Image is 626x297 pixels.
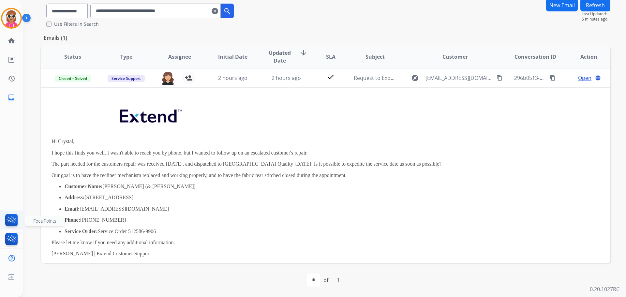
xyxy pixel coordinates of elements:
p: Service Order 512586-9906 [65,229,493,234]
p: [PERSON_NAME] (& [PERSON_NAME]) [65,184,493,189]
strong: Email: [65,206,80,212]
mat-icon: person_add [185,74,193,82]
span: Subject [365,53,385,61]
mat-icon: inbox [7,94,15,101]
span: Initial Date [218,53,247,61]
img: agent-avatar [161,71,174,85]
span: FocalPoints [33,218,56,224]
mat-icon: list_alt [7,56,15,64]
p: Emails (1) [41,34,70,42]
div: of [323,276,328,284]
mat-icon: search [223,7,231,15]
mat-icon: content_copy [497,75,502,81]
mat-icon: language [595,75,601,81]
span: Assignee [168,53,191,61]
mat-icon: home [7,37,15,45]
p: [PERSON_NAME] | Extend Customer Support [52,251,493,257]
p: Hi Crystal, [52,139,493,144]
div: 1 [332,274,345,287]
span: 2 hours ago [218,74,247,82]
span: 5 minutes ago [582,17,610,22]
span: Open [578,74,591,82]
span: Service Support [108,75,145,82]
p: Our goal is to have the recliner mechanism replaced and working properly, and to have the fabric ... [52,172,493,178]
label: Use Filters In Search [54,21,99,27]
span: Status [64,53,81,61]
mat-icon: history [7,75,15,82]
mat-icon: explore [411,74,419,82]
p: [EMAIL_ADDRESS][DOMAIN_NAME] [65,206,493,212]
span: SLA [326,53,335,61]
p: [STREET_ADDRESS] [65,195,493,200]
span: Type [120,53,132,61]
p: 0.20.1027RC [590,285,619,293]
p: Please let me know if you need any additional information. [52,240,493,245]
span: 2 hours ago [272,74,301,82]
span: Conversation ID [514,53,556,61]
strong: Phone: [65,217,80,223]
th: Action [557,45,610,68]
span: Last Updated: [582,11,610,17]
span: Customer [442,53,468,61]
span: [EMAIL_ADDRESS][DOMAIN_NAME] [425,74,493,82]
mat-icon: clear [212,7,218,15]
strong: Service Order: [65,229,98,234]
strong: Address: [65,195,84,200]
p: [EMAIL_ADDRESS][DOMAIN_NAME] | [DOMAIN_NAME] [52,262,493,268]
img: avatar [2,9,21,27]
span: 296b0513-7a6e-4141-a31c-8d7b46b9586b [514,74,616,82]
mat-icon: check [327,73,335,81]
mat-icon: arrow_downward [300,49,307,57]
span: Request to Expedite-[PERSON_NAME]/ [PERSON_NAME] Service Order 512586-9906 [354,74,556,82]
mat-icon: content_copy [550,75,556,81]
p: [PHONE_NUMBER] [65,217,493,223]
p: I hope this finds you well. I wasn't able to reach you by phone, but I wanted to follow up on an ... [52,150,493,156]
p: The part needed for the customers repair was received [DATE], and dispatched to [GEOGRAPHIC_DATA]... [52,161,493,167]
span: Closed – Solved [55,75,91,82]
img: extend.png [112,102,188,127]
strong: Customer Name: [65,184,103,189]
span: Updated Date [265,49,295,65]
